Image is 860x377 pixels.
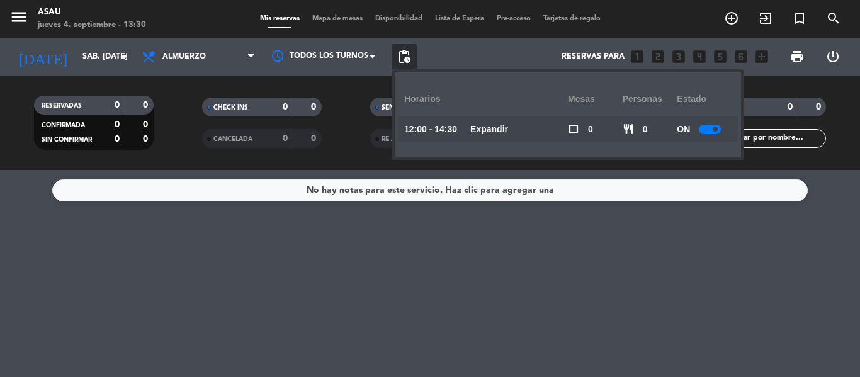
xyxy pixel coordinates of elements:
div: Mesas [568,82,623,116]
i: looks_4 [691,48,708,65]
div: Estado [677,82,732,116]
span: RE AGENDADA [382,136,428,142]
strong: 0 [283,103,288,111]
span: SENTADAS [382,104,415,111]
span: Tarjetas de regalo [537,15,607,22]
div: jueves 4. septiembre - 13:30 [38,19,146,31]
strong: 0 [115,135,120,143]
i: looks_5 [712,48,728,65]
strong: 0 [816,103,823,111]
button: menu [9,8,28,31]
span: 0 [588,122,593,137]
strong: 0 [283,134,288,143]
span: Reservas para [562,52,625,61]
i: search [826,11,841,26]
i: [DATE] [9,43,76,70]
div: No hay notas para este servicio. Haz clic para agregar una [307,183,554,198]
i: looks_two [650,48,666,65]
i: add_box [754,48,770,65]
i: looks_3 [670,48,687,65]
span: pending_actions [397,49,412,64]
i: arrow_drop_down [117,49,132,64]
i: exit_to_app [758,11,773,26]
span: CHECK INS [213,104,248,111]
u: Expandir [470,124,508,134]
div: personas [623,82,677,116]
div: Horarios [404,82,568,116]
span: ON [677,122,690,137]
input: Filtrar por nombre... [728,132,825,145]
span: Pre-acceso [490,15,537,22]
span: Mis reservas [254,15,306,22]
span: print [789,49,805,64]
i: power_settings_new [825,49,840,64]
span: Disponibilidad [369,15,429,22]
span: RESERVADAS [42,103,82,109]
strong: 0 [311,103,319,111]
strong: 0 [311,134,319,143]
span: SIN CONFIRMAR [42,137,92,143]
span: Lista de Espera [429,15,490,22]
span: Mapa de mesas [306,15,369,22]
span: restaurant [623,123,634,135]
strong: 0 [115,120,120,129]
span: CANCELADA [213,136,252,142]
i: add_circle_outline [724,11,739,26]
strong: 0 [788,103,793,111]
strong: 0 [115,101,120,110]
span: 12:00 - 14:30 [404,122,457,137]
span: CONFIRMADA [42,122,85,128]
div: LOG OUT [815,38,851,76]
span: check_box_outline_blank [568,123,579,135]
i: turned_in_not [792,11,807,26]
i: looks_6 [733,48,749,65]
strong: 0 [143,120,150,129]
strong: 0 [143,135,150,143]
i: looks_one [629,48,645,65]
div: Asau [38,6,146,19]
i: menu [9,8,28,26]
span: 0 [643,122,648,137]
span: Almuerzo [162,52,206,61]
strong: 0 [143,101,150,110]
